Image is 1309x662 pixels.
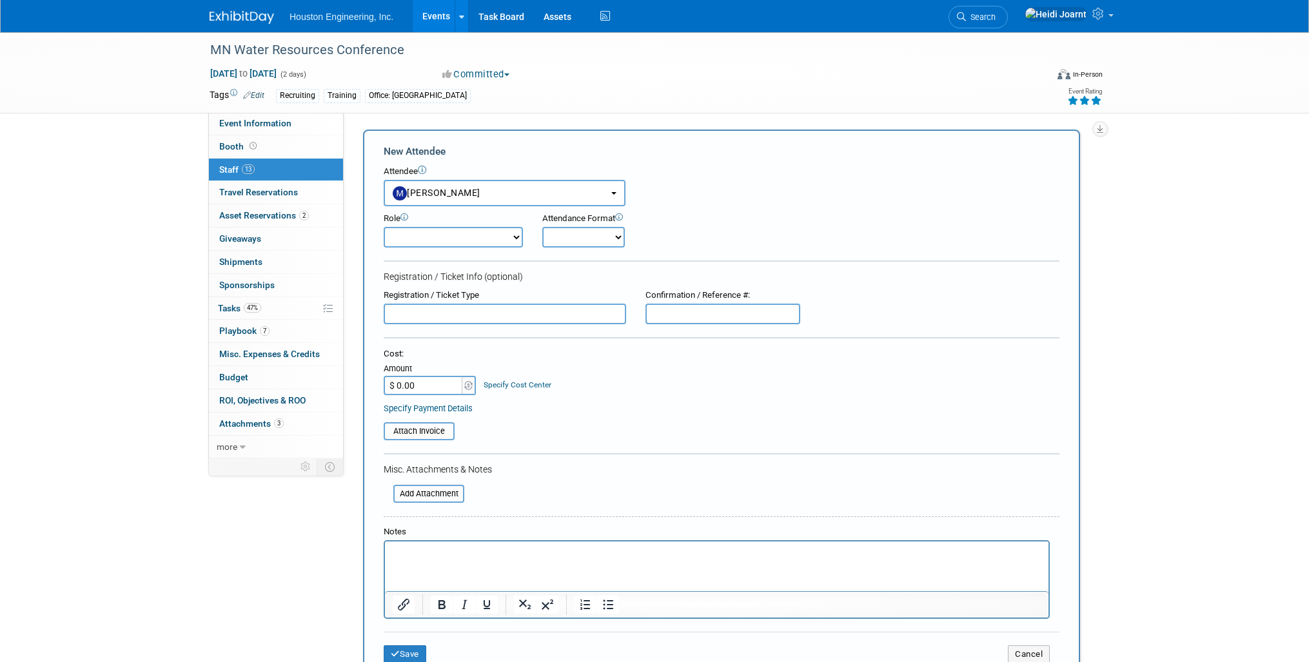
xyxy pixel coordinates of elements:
span: more [217,442,237,452]
button: [PERSON_NAME] [384,180,625,206]
span: 7 [260,326,270,336]
span: ROI, Objectives & ROO [219,395,306,405]
span: Sponsorships [219,280,275,290]
span: Search [966,12,996,22]
button: Numbered list [575,596,596,614]
div: Event Rating [1067,88,1102,95]
button: Bullet list [597,596,619,614]
img: ExhibitDay [210,11,274,24]
a: Search [949,6,1008,28]
span: to [237,68,250,79]
div: Registration / Ticket Info (optional) [384,270,1059,283]
a: Misc. Expenses & Credits [209,343,343,365]
div: Cost: [384,348,1059,360]
button: Underline [476,596,498,614]
a: ROI, Objectives & ROO [209,389,343,412]
button: Italic [453,596,475,614]
span: Attachments [219,418,284,429]
button: Bold [431,596,453,614]
img: Heidi Joarnt [1025,7,1087,21]
span: Giveaways [219,233,261,244]
a: Edit [243,91,264,100]
a: Travel Reservations [209,181,343,204]
td: Tags [210,88,264,103]
span: Tasks [218,303,261,313]
a: Giveaways [209,228,343,250]
span: Playbook [219,326,270,336]
a: Tasks47% [209,297,343,320]
span: 3 [274,418,284,428]
button: Committed [438,68,515,81]
span: Staff [219,164,255,175]
div: Confirmation / Reference #: [645,289,800,302]
button: Subscript [514,596,536,614]
span: Misc. Expenses & Credits [219,349,320,359]
div: Event Format [970,67,1103,86]
button: Superscript [536,596,558,614]
div: In-Person [1072,70,1103,79]
div: Attendee [384,166,1059,178]
a: Shipments [209,251,343,273]
span: Booth [219,141,259,151]
div: Recruiting [276,89,319,102]
div: New Attendee [384,144,1059,159]
a: Asset Reservations2 [209,204,343,227]
a: Specify Payment Details [384,404,473,413]
a: Budget [209,366,343,389]
span: Shipments [219,257,262,267]
div: Registration / Ticket Type [384,289,626,302]
div: Misc. Attachments & Notes [384,463,1059,476]
span: [PERSON_NAME] [393,188,480,198]
div: Training [324,89,360,102]
a: Attachments3 [209,413,343,435]
td: Toggle Event Tabs [317,458,344,475]
a: Staff13 [209,159,343,181]
span: 2 [299,211,309,220]
a: Sponsorships [209,274,343,297]
a: Event Information [209,112,343,135]
td: Personalize Event Tab Strip [295,458,317,475]
span: Travel Reservations [219,187,298,197]
a: more [209,436,343,458]
iframe: Rich Text Area [385,541,1048,591]
div: Office: [GEOGRAPHIC_DATA] [365,89,471,102]
div: MN Water Resources Conference [206,39,1027,62]
div: Amount [384,363,477,376]
span: Event Information [219,118,291,128]
span: Houston Engineering, Inc. [290,12,393,22]
button: Insert/edit link [393,596,415,614]
a: Specify Cost Center [484,380,551,389]
span: Booth not reserved yet [247,141,259,151]
a: Playbook7 [209,320,343,342]
a: Booth [209,135,343,158]
span: Asset Reservations [219,210,309,220]
span: 13 [242,164,255,174]
div: Notes [384,526,1050,538]
img: Format-Inperson.png [1058,69,1070,79]
div: Attendance Format [542,213,697,225]
div: Role [384,213,523,225]
span: (2 days) [279,70,306,79]
span: [DATE] [DATE] [210,68,277,79]
span: Budget [219,372,248,382]
span: 47% [244,303,261,313]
